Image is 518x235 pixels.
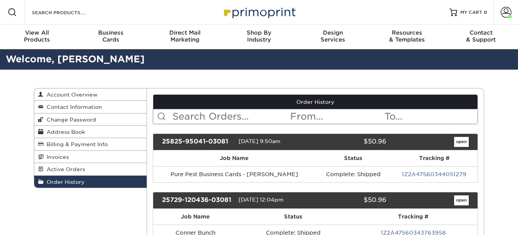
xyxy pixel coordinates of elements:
th: Tracking # [348,209,478,225]
a: open [454,195,469,205]
div: Cards [74,29,148,43]
div: $50.96 [309,137,392,147]
span: Account Overview [43,92,97,98]
span: Contact [444,29,518,36]
a: Invoices [34,151,147,163]
span: Billing & Payment Info [43,141,108,147]
div: & Templates [370,29,444,43]
span: [DATE] 12:04pm [239,197,284,203]
div: 25729-120436-03081 [156,195,239,205]
a: open [454,137,469,147]
span: Order History [43,179,85,185]
th: Job Name [153,209,238,225]
a: Billing & Payment Info [34,138,147,150]
div: Industry [222,29,296,43]
div: 25825-95041-03081 [156,137,239,147]
a: Change Password [34,113,147,126]
img: Primoprint [221,4,297,20]
a: 1Z2A47560344051279 [402,171,466,177]
span: Active Orders [43,166,85,172]
a: Address Book [34,126,147,138]
td: Complete: Shipped [316,166,391,182]
a: Direct MailMarketing [148,25,222,49]
div: Marketing [148,29,222,43]
a: Contact Information [34,101,147,113]
a: Shop ByIndustry [222,25,296,49]
a: Contact& Support [444,25,518,49]
th: Job Name [153,150,316,166]
span: Contact Information [43,104,102,110]
span: [DATE] 9:50am [239,138,281,144]
a: DesignServices [296,25,370,49]
a: BusinessCards [74,25,148,49]
span: Resources [370,29,444,36]
span: Change Password [43,117,96,123]
span: 0 [484,10,487,15]
th: Tracking # [391,150,478,166]
input: From... [289,109,383,124]
th: Status [238,209,349,225]
input: SEARCH PRODUCTS..... [31,8,106,17]
input: Search Orders... [172,109,290,124]
div: & Support [444,29,518,43]
a: Order History [34,176,147,188]
div: $50.96 [309,195,392,205]
input: To... [384,109,478,124]
a: Account Overview [34,88,147,101]
div: Services [296,29,370,43]
span: Direct Mail [148,29,222,36]
a: Resources& Templates [370,25,444,49]
span: Address Book [43,129,85,135]
span: Design [296,29,370,36]
a: Active Orders [34,163,147,175]
span: MY CART [460,9,482,16]
span: Invoices [43,154,69,160]
td: Pure Pest Business Cards - [PERSON_NAME] [153,166,316,182]
span: Business [74,29,148,36]
a: Order History [153,95,478,109]
th: Status [316,150,391,166]
span: Shop By [222,29,296,36]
